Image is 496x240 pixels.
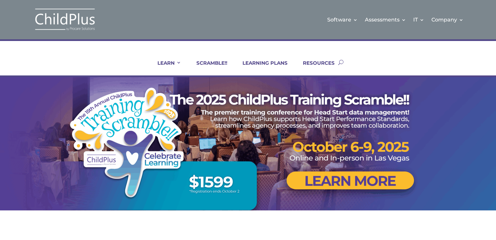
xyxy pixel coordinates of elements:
[365,7,406,33] a: Assessments
[431,7,464,33] a: Company
[234,60,288,75] a: LEARNING PLANS
[188,60,227,75] a: SCRAMBLE!!
[149,60,181,75] a: LEARN
[413,7,424,33] a: IT
[327,7,358,33] a: Software
[295,60,335,75] a: RESOURCES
